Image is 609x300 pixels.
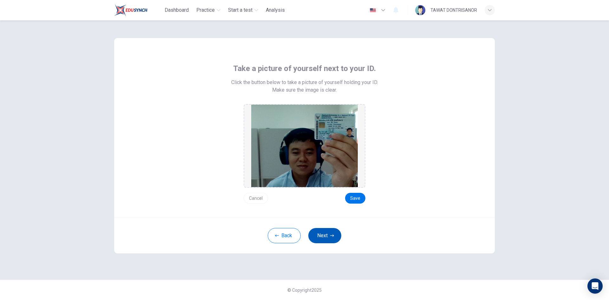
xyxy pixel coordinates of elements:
span: Analysis [266,6,285,14]
img: en [369,8,377,13]
img: Train Test logo [114,4,147,16]
span: Take a picture of yourself next to your ID. [233,63,376,74]
button: Save [345,193,365,204]
button: Next [308,228,341,243]
button: Back [268,228,301,243]
button: Analysis [263,4,287,16]
span: Make sure the image is clear. [272,86,337,94]
button: Practice [194,4,223,16]
img: Profile picture [415,5,425,15]
span: © Copyright 2025 [287,288,322,293]
img: preview screemshot [251,105,358,187]
span: Click the button below to take a picture of yourself holding your ID. [231,79,378,86]
button: Dashboard [162,4,191,16]
div: TAWAT DONTRISANOR [430,6,477,14]
span: Dashboard [165,6,189,14]
div: Open Intercom Messenger [587,278,603,294]
span: Practice [196,6,215,14]
button: Start a test [226,4,261,16]
span: Start a test [228,6,252,14]
a: Train Test logo [114,4,162,16]
button: Cancel [244,193,268,204]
